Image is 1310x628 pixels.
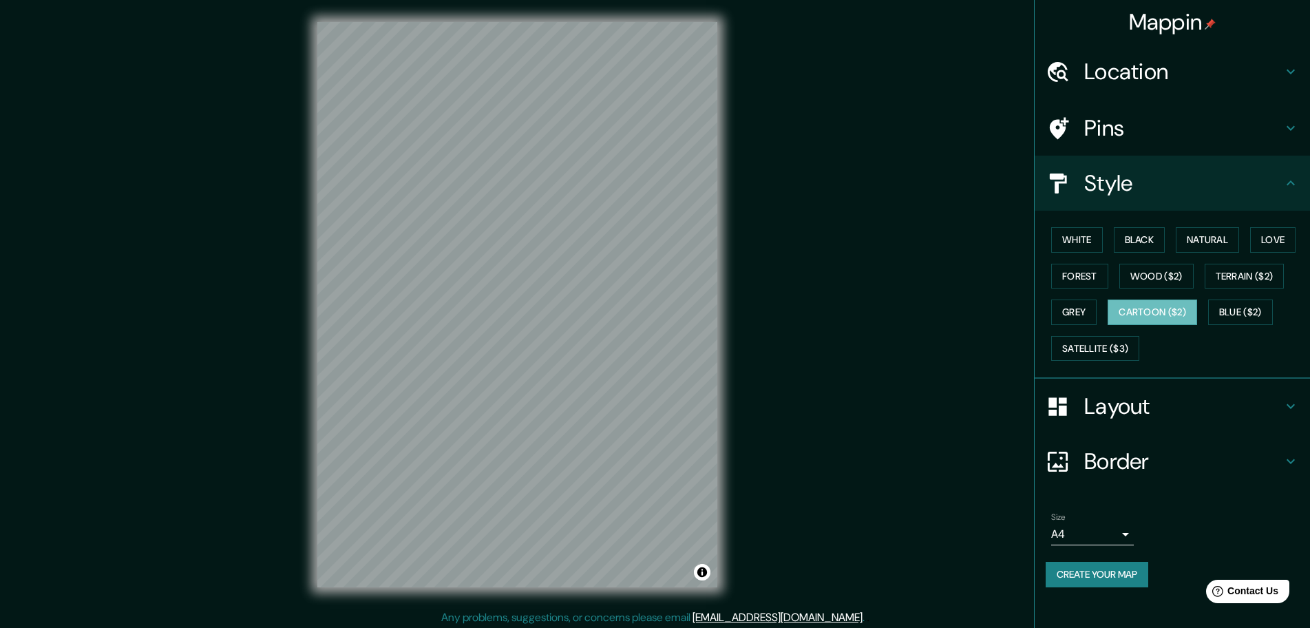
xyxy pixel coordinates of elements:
[1119,264,1194,289] button: Wood ($2)
[1046,562,1148,587] button: Create your map
[1035,44,1310,99] div: Location
[1035,434,1310,489] div: Border
[694,564,710,580] button: Toggle attribution
[1084,58,1282,85] h4: Location
[1187,574,1295,613] iframe: Help widget launcher
[1035,156,1310,211] div: Style
[693,610,863,625] a: [EMAIL_ADDRESS][DOMAIN_NAME]
[1176,227,1239,253] button: Natural
[1035,101,1310,156] div: Pins
[441,609,865,626] p: Any problems, suggestions, or concerns please email .
[1051,300,1097,325] button: Grey
[1205,19,1216,30] img: pin-icon.png
[1129,8,1216,36] h4: Mappin
[1051,512,1066,523] label: Size
[1051,264,1108,289] button: Forest
[1205,264,1285,289] button: Terrain ($2)
[1108,300,1197,325] button: Cartoon ($2)
[1084,169,1282,197] h4: Style
[865,609,867,626] div: .
[1084,392,1282,420] h4: Layout
[1035,379,1310,434] div: Layout
[1208,300,1273,325] button: Blue ($2)
[1084,114,1282,142] h4: Pins
[1114,227,1165,253] button: Black
[1250,227,1296,253] button: Love
[1051,227,1103,253] button: White
[1051,336,1139,362] button: Satellite ($3)
[867,609,869,626] div: .
[317,22,717,587] canvas: Map
[1051,523,1134,545] div: A4
[1084,448,1282,475] h4: Border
